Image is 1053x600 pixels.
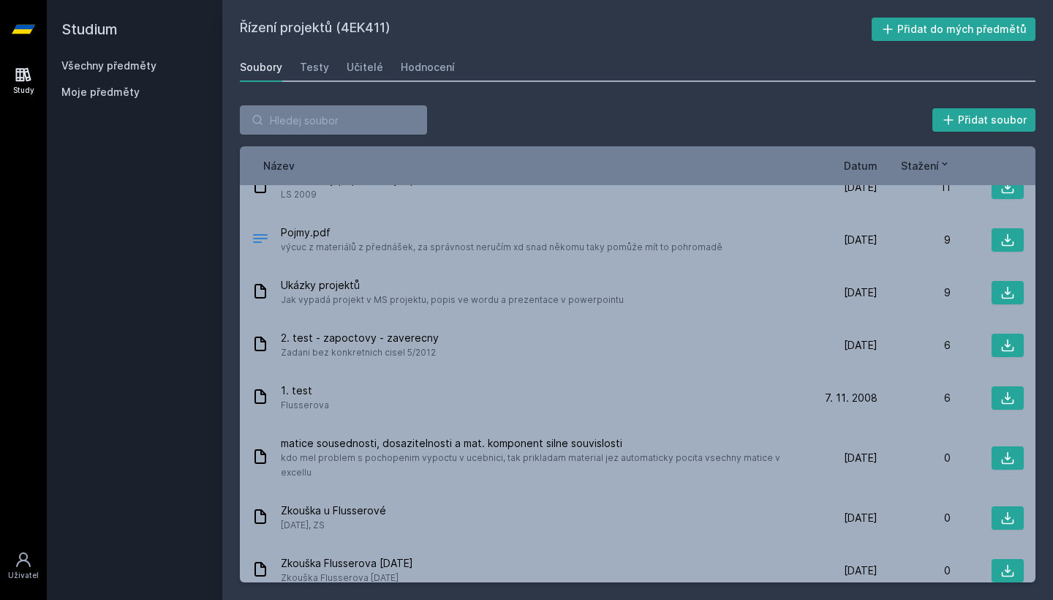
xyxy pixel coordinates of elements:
[281,240,722,255] span: výcuc z materiálů z přednášek, za správnost neručím xd snad někomu taky pomůže mít to pohromadě
[263,158,295,173] button: Název
[877,285,951,300] div: 9
[877,563,951,578] div: 0
[8,570,39,581] div: Uživatel
[844,511,877,525] span: [DATE]
[281,398,329,413] span: Flusserova
[844,451,877,465] span: [DATE]
[844,563,877,578] span: [DATE]
[844,233,877,247] span: [DATE]
[240,53,282,82] a: Soubory
[3,59,44,103] a: Study
[281,571,413,585] span: Zkouška Flusserova [DATE]
[401,53,455,82] a: Hodnocení
[240,60,282,75] div: Soubory
[901,158,951,173] button: Stažení
[300,60,329,75] div: Testy
[932,108,1036,132] button: Přidat soubor
[877,233,951,247] div: 9
[825,391,877,405] span: 7. 11. 2008
[3,544,44,588] a: Uživatel
[281,451,799,480] span: kdo mel problem s pochopenim vypoctu v ucebnici, tak prikladam material jez automaticky pocita vs...
[281,518,386,533] span: [DATE], ZS
[240,18,872,41] h2: Řízení projektů (4EK411)
[877,451,951,465] div: 0
[13,85,34,96] div: Study
[61,59,156,72] a: Všechny předměty
[844,158,877,173] button: Datum
[252,230,269,251] div: PDF
[281,331,439,345] span: 2. test - zapoctovy - zaverecny
[281,503,386,518] span: Zkouška u Flusserové
[877,180,951,195] div: 11
[401,60,455,75] div: Hodnocení
[347,53,383,82] a: Učitelé
[281,436,799,451] span: matice sousednosti, dosazitelnosti a mat. komponent silne souvislosti
[281,383,329,398] span: 1. test
[300,53,329,82] a: Testy
[901,158,939,173] span: Stažení
[61,85,140,100] span: Moje předměty
[877,338,951,353] div: 6
[281,278,624,293] span: Ukázky projektů
[844,285,877,300] span: [DATE]
[877,511,951,525] div: 0
[844,180,877,195] span: [DATE]
[347,60,383,75] div: Učitelé
[877,391,951,405] div: 6
[240,105,427,135] input: Hledej soubor
[844,338,877,353] span: [DATE]
[872,18,1036,41] button: Přidat do mých předmětů
[281,345,439,360] span: Zadani bez konkretnich cisel 5/2012
[281,225,722,240] span: Pojmy.pdf
[281,293,624,307] span: Jak vypadá projekt v MS projektu, popis ve wordu a prezentace v powerpointu
[281,556,413,571] span: Zkouška Flusserova [DATE]
[281,187,458,202] span: LS 2009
